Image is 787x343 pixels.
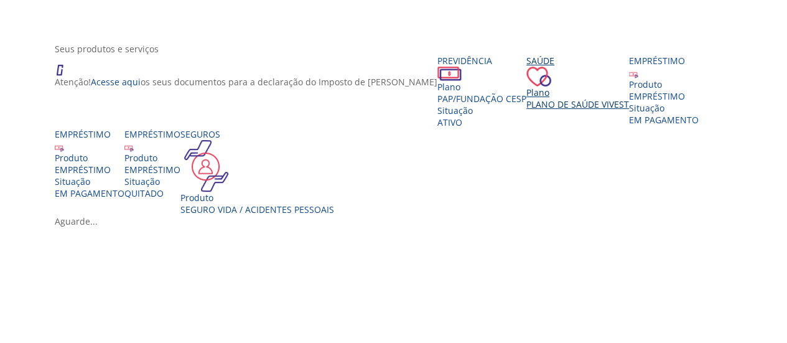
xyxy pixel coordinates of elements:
[180,128,334,140] div: Seguros
[91,76,141,88] a: Acesse aqui
[55,164,124,176] div: EMPRÉSTIMO
[55,43,742,55] div: Seus produtos e serviços
[55,152,124,164] div: Produto
[629,90,699,102] div: EMPRÉSTIMO
[629,102,699,114] div: Situação
[124,152,180,164] div: Produto
[526,87,629,98] div: Plano
[629,55,699,67] div: Empréstimo
[437,81,526,93] div: Plano
[124,128,180,199] a: Empréstimo Produto EMPRÉSTIMO Situação QUITADO
[526,67,551,87] img: ico_coracao.png
[629,114,699,126] span: EM PAGAMENTO
[55,76,437,88] p: Atenção! os seus documentos para a declaração do Imposto de [PERSON_NAME]
[180,192,334,204] div: Produto
[526,98,629,110] span: Plano de Saúde VIVEST
[180,128,334,215] a: Seguros Produto Seguro Vida / Acidentes Pessoais
[437,67,462,81] img: ico_dinheiro.png
[180,140,232,192] img: ico_seguros.png
[629,69,638,78] img: ico_emprestimo.svg
[526,55,629,110] a: Saúde PlanoPlano de Saúde VIVEST
[629,78,699,90] div: Produto
[55,143,64,152] img: ico_emprestimo.svg
[55,176,124,187] div: Situação
[180,204,334,215] div: Seguro Vida / Acidentes Pessoais
[526,55,629,67] div: Saúde
[437,105,526,116] div: Situação
[124,164,180,176] div: EMPRÉSTIMO
[124,176,180,187] div: Situação
[55,55,76,76] img: ico_atencao.png
[55,128,124,199] a: Empréstimo Produto EMPRÉSTIMO Situação EM PAGAMENTO
[124,187,164,199] span: QUITADO
[124,143,134,152] img: ico_emprestimo.svg
[437,55,526,128] a: Previdência PlanoPAP/Fundação CESP SituaçãoAtivo
[437,93,526,105] span: PAP/Fundação CESP
[124,128,180,140] div: Empréstimo
[55,43,742,227] section: <span lang="en" dir="ltr">ProdutosCard</span>
[437,116,462,128] span: Ativo
[437,55,526,67] div: Previdência
[629,55,699,126] a: Empréstimo Produto EMPRÉSTIMO Situação EM PAGAMENTO
[55,128,124,140] div: Empréstimo
[55,215,742,227] div: Aguarde...
[55,187,124,199] span: EM PAGAMENTO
